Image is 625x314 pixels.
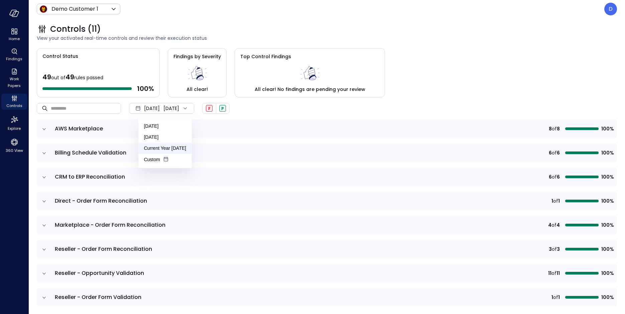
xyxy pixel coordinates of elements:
[41,198,47,205] button: expand row
[556,270,560,277] span: 11
[549,149,552,156] span: 6
[609,5,613,13] p: D
[42,72,51,82] span: 49
[41,150,47,156] button: expand row
[55,245,152,253] span: Reseller - Order Form Reconciliation
[549,173,552,181] span: 6
[6,56,22,62] span: Findings
[41,126,47,132] button: expand row
[548,221,551,229] span: 4
[1,136,27,154] div: 360 View
[41,246,47,253] button: expand row
[552,125,557,132] span: of
[9,35,20,42] span: Home
[553,294,558,301] span: of
[221,106,224,111] span: P
[601,149,613,156] span: 100%
[55,221,165,229] span: Marketplace - Order Form Reconciliation
[557,149,560,156] span: 6
[208,106,211,111] span: F
[551,270,556,277] span: of
[552,245,557,253] span: of
[1,27,27,43] div: Home
[601,294,613,301] span: 100%
[51,5,98,13] p: Demo Customer 1
[8,125,21,132] span: Explore
[51,74,66,81] span: out of
[552,173,557,181] span: of
[55,269,144,277] span: Reseller - Opportunity Validation
[138,143,192,154] li: Current Year [DATE]
[41,270,47,277] button: expand row
[55,149,126,156] span: Billing Schedule Validation
[601,173,613,181] span: 100%
[552,149,557,156] span: of
[557,245,560,253] span: 3
[50,24,101,34] span: Controls (11)
[74,74,103,81] span: rules passed
[1,47,27,63] div: Findings
[138,154,192,165] li: Custom
[1,67,27,90] div: Work Papers
[551,197,553,205] span: 1
[55,197,147,205] span: Direct - Order Form Reconciliation
[41,294,47,301] button: expand row
[41,222,47,229] button: expand row
[219,105,226,112] div: Passed
[144,105,160,112] span: [DATE]
[601,221,613,229] span: 100%
[604,3,617,15] div: Dudu
[557,125,560,132] span: 8
[551,294,553,301] span: 1
[558,294,560,301] span: 1
[556,221,560,229] span: 4
[558,197,560,205] span: 1
[137,84,154,93] span: 100 %
[55,173,125,181] span: CRM to ERP Reconciliation
[1,114,27,132] div: Explore
[173,53,221,60] span: Findings by Severity
[138,121,192,132] li: [DATE]
[138,132,192,143] li: [DATE]
[37,48,78,60] span: Control Status
[551,221,556,229] span: of
[549,245,552,253] span: 3
[1,94,27,110] div: Controls
[601,125,613,132] span: 100%
[549,125,552,132] span: 8
[255,86,365,93] span: All clear! No findings are pending your review
[39,5,47,13] img: Icon
[6,147,23,154] span: 360 View
[601,245,613,253] span: 100%
[601,270,613,277] span: 100%
[548,270,551,277] span: 11
[553,197,558,205] span: of
[601,197,613,205] span: 100%
[55,125,103,132] span: AWS Marketplace
[240,53,291,60] span: Top Control Findings
[206,105,213,112] div: Failed
[66,72,74,82] span: 49
[557,173,560,181] span: 6
[4,76,24,89] span: Work Papers
[55,293,141,301] span: Reseller - Order Form Validation
[6,102,22,109] span: Controls
[186,86,208,93] span: All clear!
[41,174,47,181] button: expand row
[37,34,617,42] span: View your activated real-time controls and review their execution status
